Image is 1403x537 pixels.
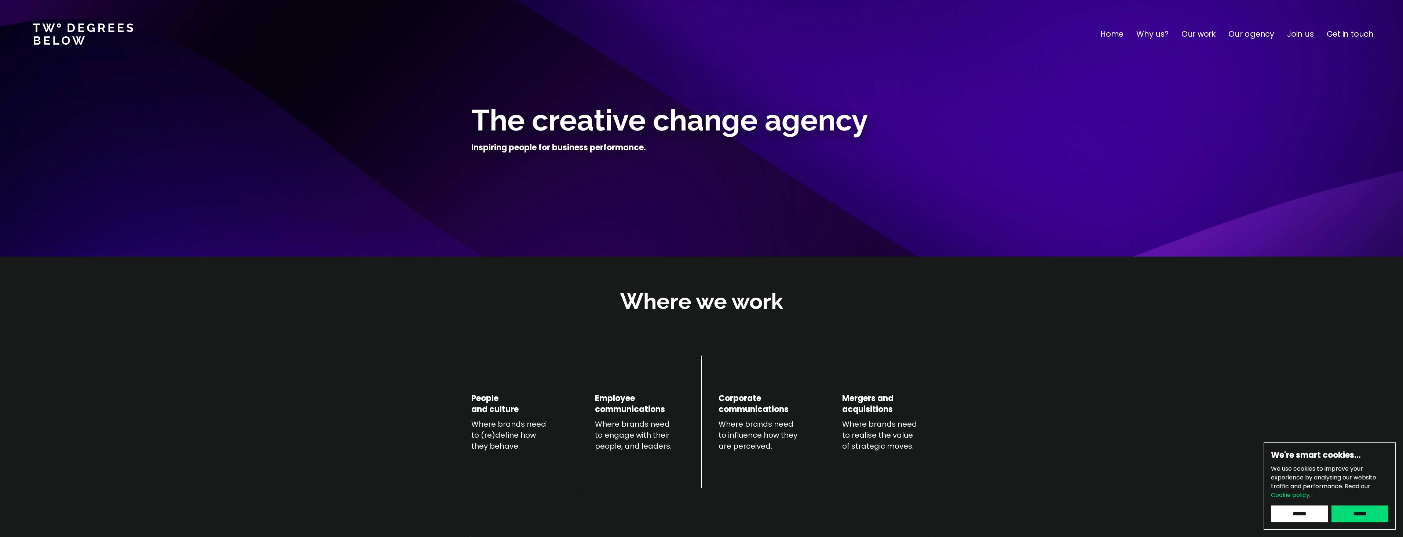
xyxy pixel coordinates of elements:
a: Home [1100,28,1124,40]
span: Read our . [1271,482,1370,499]
h4: Mergers and acquisitions [842,393,894,415]
p: Where brands need to influence how they are perceived. [719,419,808,452]
h4: Corporate communications [719,393,789,415]
h4: Inspiring people for business performance. [471,142,646,153]
a: Our agency [1228,28,1274,40]
p: We use cookies to improve your experience by analysing our website traffic and performance. [1271,464,1388,500]
a: Get in touch [1327,28,1374,40]
span: The creative change agency [471,103,868,137]
a: Our work [1181,28,1216,40]
a: Cookie policy [1271,491,1309,499]
p: Where brands need to engage with their people, and leaders. [595,419,684,452]
p: Where brands need to realise the value of strategic moves. [842,419,932,452]
a: Join us [1287,28,1314,40]
h4: Employee communications [595,393,665,415]
h2: Where we work [620,287,783,316]
h4: People and culture [471,393,519,415]
h6: We're smart cookies… [1271,450,1388,461]
p: Where brands need to (re)define how they behave. [471,419,561,452]
a: Why us? [1136,28,1169,40]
